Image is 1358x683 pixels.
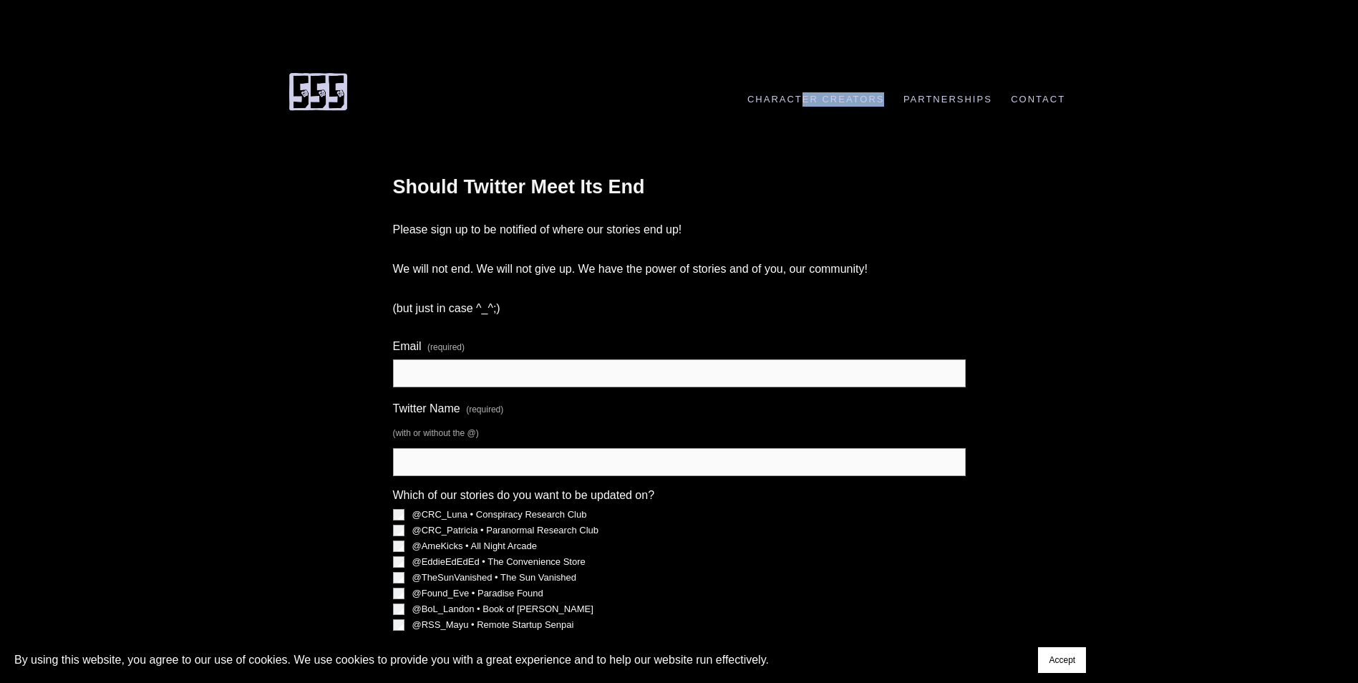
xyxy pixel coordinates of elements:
span: @CRC_Luna • Conspiracy Research Club [412,509,587,520]
span: Twitter Name [393,402,460,415]
p: We will not end. We will not give up. We have the power of stories and of you, our community! [393,259,966,278]
span: Which of our stories do you want to be updated on? [393,489,655,502]
input: @EddieEdEdEd • The Convenience Store [393,556,404,568]
span: Email [393,340,422,353]
a: 555 Comic [286,79,350,101]
a: Contact [1004,94,1073,105]
input: @RSS_Mayu • Remote Startup Senpai [393,619,404,631]
input: @BoL_Landon • Book of [PERSON_NAME] [393,604,404,615]
input: @CRC_Luna • Conspiracy Research Club [393,509,404,520]
p: By using this website, you agree to our use of cookies. We use cookies to provide you with a grea... [14,650,769,669]
span: @BoL_Landon • Book of [PERSON_NAME] [412,604,593,614]
span: (required) [466,400,503,419]
input: @TheSunVanished • The Sun Vanished [393,572,404,583]
input: @Found_Eve • Paradise Found [393,588,404,599]
input: @AmeKicks • All Night Arcade [393,541,404,552]
span: @TheSunVanished • The Sun Vanished [412,572,577,583]
span: @EddieEdEdEd • The Convenience Store [412,556,586,567]
span: Accept [1049,655,1075,665]
p: (but just in case ^_^;) [393,299,966,318]
p: (with or without the @) [393,422,966,445]
span: @AmeKicks • All Night Arcade [412,541,538,551]
a: Partnerships [896,94,1000,105]
a: Character Creators [740,94,892,105]
span: @CRC_Patricia • Paranormal Research Club [412,525,599,536]
h1: Should Twitter Meet Its End [393,175,966,200]
p: Please sign up to be notified of where our stories end up! [393,220,966,239]
span: @Found_Eve • Paradise Found [412,588,543,599]
span: (required) [427,338,465,357]
input: @CRC_Patricia • Paranormal Research Club [393,525,404,536]
img: 555 Comic [286,72,350,112]
span: @RSS_Mayu • Remote Startup Senpai [412,619,574,630]
button: Accept [1038,647,1086,673]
